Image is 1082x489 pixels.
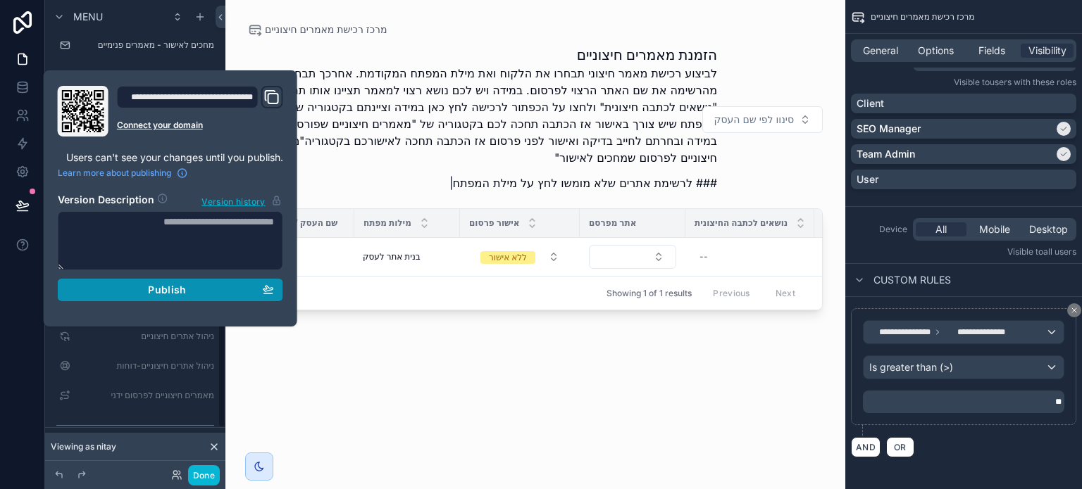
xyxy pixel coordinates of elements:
button: Version history [201,193,282,208]
span: Custom rules [873,273,951,287]
p: Team Admin [857,147,915,161]
label: ניהול אתרים חיצוניים-דוחות [76,360,214,371]
span: מרכז רכישת מאמרים חיצוניים [871,11,974,23]
span: Is greater than (>) [869,360,953,374]
a: ניהול אתרים חיצוניים [54,325,217,348]
span: General [863,44,898,58]
span: Menu [73,10,103,24]
button: Is greater than (>) [863,355,1064,379]
label: מאמרים חיצוניים לפרסום ידני [76,390,214,401]
div: Domain and Custom Link [117,86,283,136]
span: אישור פרסום [469,217,519,229]
label: ניהול אתרים חיצוניים [76,331,214,342]
span: OR [891,442,909,452]
a: Learn more about publishing [58,167,188,179]
span: Learn more about publishing [58,167,171,179]
span: Fields [978,44,1005,58]
button: OR [886,437,914,457]
label: מחכים לאישור - מאמרים פנימיים [76,39,214,51]
span: נושאים לכתבה החיצונית [695,217,788,229]
span: מילות מפתח [363,217,411,229]
a: Connect your domain [117,120,283,131]
button: Done [188,465,220,485]
span: Visibility [1028,44,1067,58]
span: Desktop [1029,222,1068,236]
button: AND [851,437,881,457]
span: Users with these roles [990,77,1076,87]
span: Version history [201,193,265,208]
button: Publish [58,279,283,301]
p: Client [857,96,884,110]
span: Showing 1 of 1 results [607,288,692,299]
span: All [935,222,947,236]
a: מאמרים חיצוניים לפרסום ידני [54,384,217,407]
a: מחכים לאישור - מאמרים פנימיים [54,34,217,56]
span: all users [1043,246,1076,257]
p: Visible to [851,77,1076,88]
span: Publish [148,284,186,296]
p: User [857,172,878,186]
label: Device [851,224,907,235]
p: SEO Manager [857,122,921,136]
span: שם העסק / הלקוח [266,217,337,229]
span: Mobile [979,222,1010,236]
p: Visible to [851,246,1076,258]
a: ניהול אתרים חיצוניים-דוחות [54,355,217,377]
p: Users can't see your changes until you publish. [58,151,283,165]
span: Options [918,44,954,58]
h2: Version Description [58,193,154,208]
span: אתר מפרסם [589,217,636,229]
span: Viewing as nitay [51,441,116,452]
